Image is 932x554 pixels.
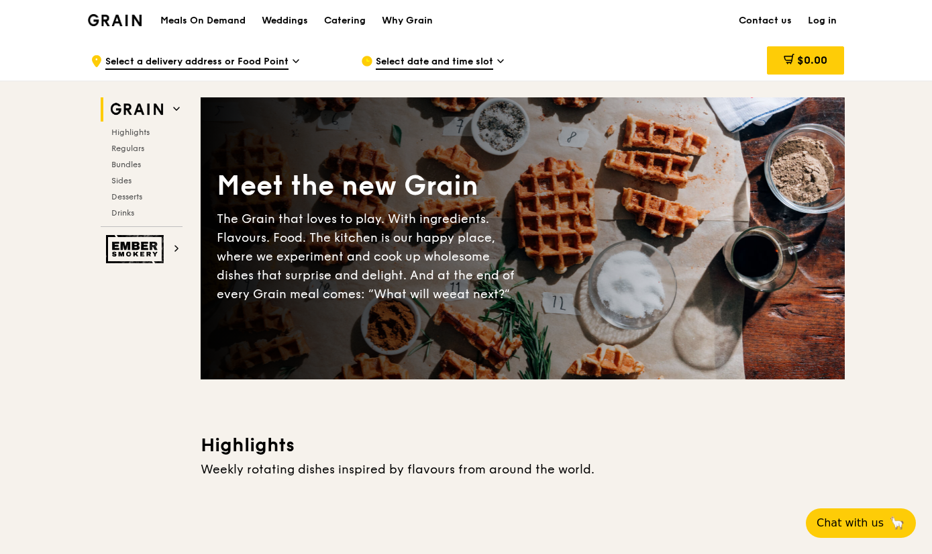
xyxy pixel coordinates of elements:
[88,14,142,26] img: Grain
[217,168,523,204] div: Meet the new Grain
[800,1,845,41] a: Log in
[106,235,168,263] img: Ember Smokery web logo
[111,144,144,153] span: Regulars
[731,1,800,41] a: Contact us
[817,515,884,531] span: Chat with us
[160,14,246,28] h1: Meals On Demand
[806,508,916,538] button: Chat with us🦙
[111,192,142,201] span: Desserts
[111,128,150,137] span: Highlights
[254,1,316,41] a: Weddings
[106,97,168,122] img: Grain web logo
[316,1,374,41] a: Catering
[382,1,433,41] div: Why Grain
[111,208,134,218] span: Drinks
[889,515,905,531] span: 🦙
[217,210,523,304] div: The Grain that loves to play. With ingredients. Flavours. Food. The kitchen is our happy place, w...
[201,460,845,479] div: Weekly rotating dishes inspired by flavours from around the world.
[105,55,289,70] span: Select a delivery address or Food Point
[376,55,493,70] span: Select date and time slot
[324,1,366,41] div: Catering
[450,287,510,302] span: eat next?”
[201,433,845,457] h3: Highlights
[374,1,441,41] a: Why Grain
[111,160,141,169] span: Bundles
[262,1,308,41] div: Weddings
[111,176,132,185] span: Sides
[797,54,827,66] span: $0.00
